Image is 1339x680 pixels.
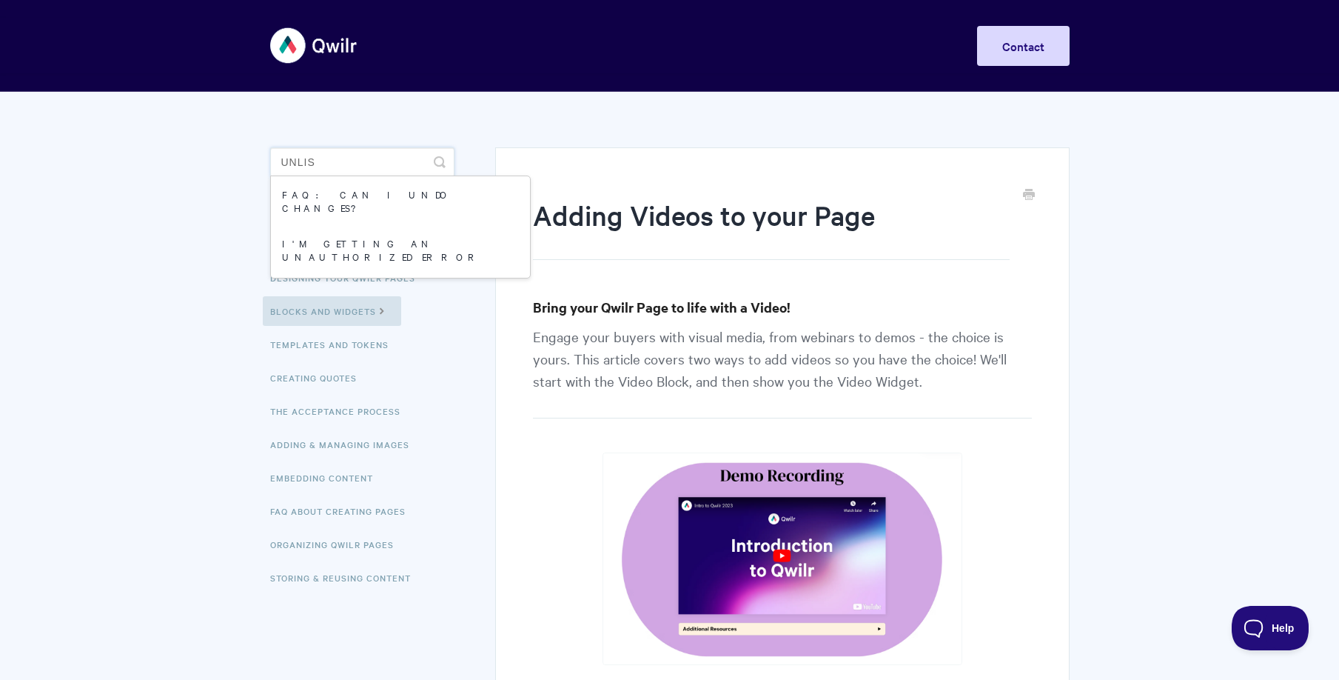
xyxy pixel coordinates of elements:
[1023,187,1035,204] a: Print this Article
[533,325,1031,419] p: Engage your buyers with visual media, from webinars to demos - the choice is yours. This article ...
[270,463,384,493] a: Embedding Content
[270,147,454,177] input: Search
[533,297,1031,318] h3: Bring your Qwilr Page to life with a Video!
[263,296,401,326] a: Blocks and Widgets
[270,563,422,593] a: Storing & Reusing Content
[270,496,417,526] a: FAQ About Creating Pages
[271,176,530,225] a: FAQ: Can I undo changes?
[270,430,420,459] a: Adding & Managing Images
[1232,606,1309,650] iframe: Toggle Customer Support
[270,263,426,293] a: Designing Your Qwilr Pages
[977,26,1070,66] a: Contact
[270,396,412,426] a: The Acceptance Process
[270,18,358,73] img: Qwilr Help Center
[270,530,405,559] a: Organizing Qwilr Pages
[533,196,1009,260] h1: Adding Videos to your Page
[270,363,368,393] a: Creating Quotes
[270,330,400,359] a: Templates and Tokens
[603,453,963,665] img: file-tgRr2cBvUm.png
[271,225,530,274] a: I'm getting an unauthorized error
